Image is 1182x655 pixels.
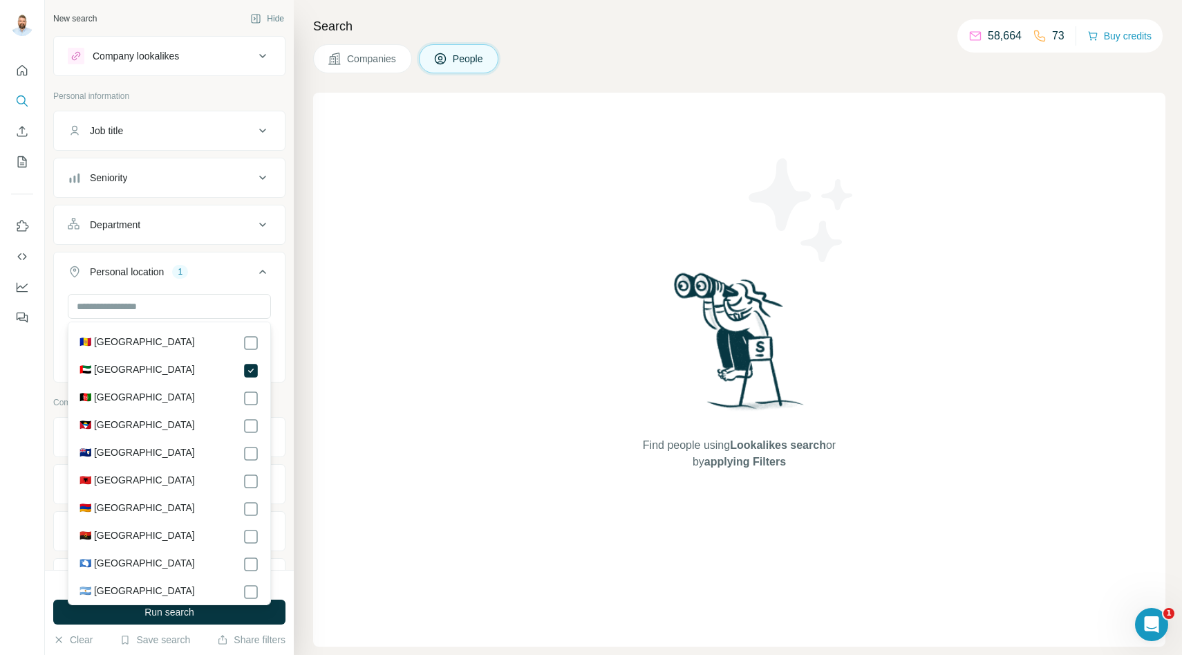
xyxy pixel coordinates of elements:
label: 🇦🇷 [GEOGRAPHIC_DATA] [79,584,195,600]
button: Buy credits [1087,26,1152,46]
p: Company information [53,396,285,409]
button: HQ location [54,515,285,548]
label: 🇦🇬 [GEOGRAPHIC_DATA] [79,418,195,434]
button: Quick start [11,58,33,83]
span: 1 [1163,608,1174,619]
label: 🇦🇩 [GEOGRAPHIC_DATA] [79,335,195,351]
div: Seniority [90,171,127,185]
p: 73 [1052,28,1064,44]
label: 🇦🇱 [GEOGRAPHIC_DATA] [79,473,195,490]
div: Company lookalikes [93,49,179,63]
p: 58,664 [988,28,1022,44]
button: Share filters [217,633,285,647]
button: Run search [53,600,285,625]
button: Use Surfe on LinkedIn [11,214,33,239]
button: Company [54,421,285,454]
iframe: Intercom live chat [1135,608,1168,641]
span: Run search [144,605,194,619]
div: Job title [90,124,123,138]
img: Surfe Illustration - Stars [740,148,864,273]
button: Industry [54,468,285,501]
button: Hide [241,8,294,29]
label: 🇦🇫 [GEOGRAPHIC_DATA] [79,390,195,407]
span: applying Filters [704,456,786,468]
div: Personal location [90,265,164,279]
span: People [453,52,485,66]
div: Department [90,218,140,232]
h4: Search [313,17,1165,36]
button: Save search [120,633,190,647]
label: 🇦🇪 [GEOGRAPHIC_DATA] [79,362,195,379]
button: Annual revenue ($) [54,562,285,595]
button: Feedback [11,305,33,330]
span: Lookalikes search [730,439,826,451]
button: Use Surfe API [11,244,33,269]
div: 1 [172,266,188,278]
label: 🇦🇲 [GEOGRAPHIC_DATA] [79,501,195,517]
label: 🇦🇮 [GEOGRAPHIC_DATA] [79,445,195,462]
button: Enrich CSV [11,119,33,144]
button: Dashboard [11,275,33,299]
button: Clear [53,633,93,647]
label: 🇦🇴 [GEOGRAPHIC_DATA] [79,528,195,545]
span: Find people using or by [628,437,850,470]
button: Personal location1 [54,255,285,294]
div: New search [53,12,97,25]
button: My lists [11,149,33,174]
img: Surfe Illustration - Woman searching with binoculars [668,269,812,423]
button: Search [11,89,33,113]
button: Job title [54,114,285,147]
button: Department [54,208,285,241]
p: Personal information [53,90,285,102]
button: Seniority [54,161,285,194]
span: Companies [347,52,397,66]
label: 🇦🇶 [GEOGRAPHIC_DATA] [79,556,195,573]
button: Company lookalikes [54,39,285,73]
img: Avatar [11,14,33,36]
